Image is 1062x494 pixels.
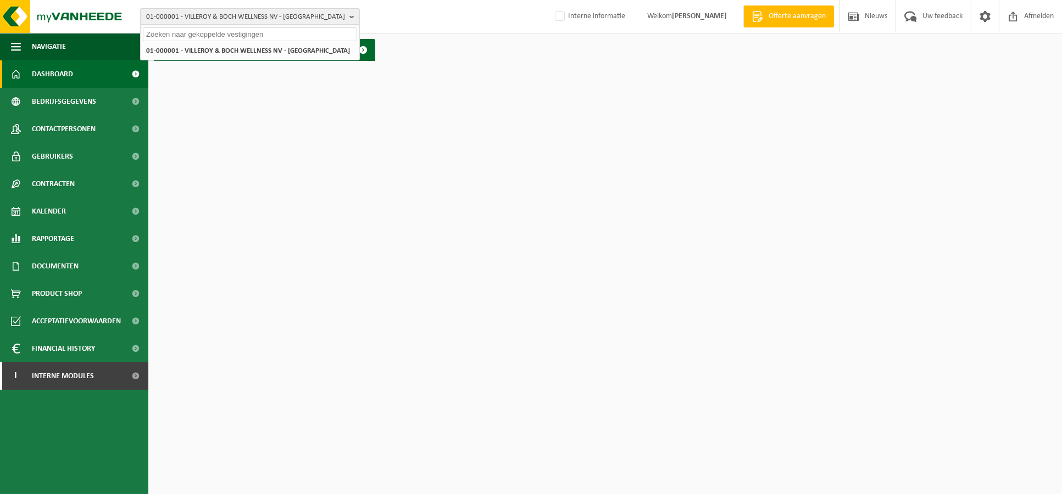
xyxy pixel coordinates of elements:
[11,362,21,390] span: I
[146,9,345,25] span: 01-000001 - VILLEROY & BOCH WELLNESS NV - [GEOGRAPHIC_DATA]
[32,60,73,88] span: Dashboard
[32,280,82,307] span: Product Shop
[32,252,79,280] span: Documenten
[672,12,727,20] strong: [PERSON_NAME]
[32,307,121,335] span: Acceptatievoorwaarden
[32,33,66,60] span: Navigatie
[32,225,74,252] span: Rapportage
[32,198,66,225] span: Kalender
[32,362,94,390] span: Interne modules
[743,5,834,27] a: Offerte aanvragen
[143,27,357,41] input: Zoeken naar gekoppelde vestigingen
[553,8,625,25] label: Interne informatie
[32,88,96,115] span: Bedrijfsgegevens
[32,170,75,198] span: Contracten
[140,8,360,25] button: 01-000001 - VILLEROY & BOCH WELLNESS NV - [GEOGRAPHIC_DATA]
[766,11,829,22] span: Offerte aanvragen
[32,335,95,362] span: Financial History
[32,143,73,170] span: Gebruikers
[32,115,96,143] span: Contactpersonen
[146,47,350,54] strong: 01-000001 - VILLEROY & BOCH WELLNESS NV - [GEOGRAPHIC_DATA]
